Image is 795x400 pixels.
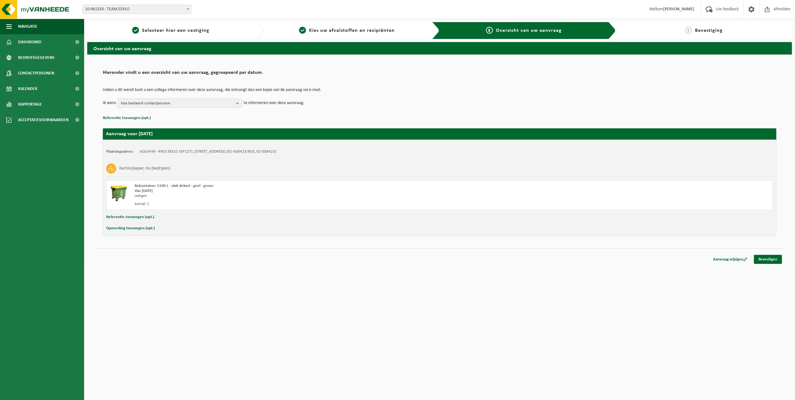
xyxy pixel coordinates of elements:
strong: [PERSON_NAME] [663,7,694,12]
a: Aanvraag wijzigen [708,255,752,264]
strong: Van [DATE] [135,189,153,193]
span: 2 [299,27,306,34]
a: 1Selecteer hier een vestiging [90,27,251,34]
span: Rolcontainer 1100 L - vlak deksel - geel - groen [135,184,213,188]
span: Rapportage [18,97,42,112]
button: Referentie toevoegen (opt.) [106,213,154,221]
span: Acceptatievoorwaarden [18,112,69,128]
p: Indien u dit wenst kunt u een collega informeren over deze aanvraag, die ontvangt dan een kopie v... [103,88,776,92]
p: te informeren over deze aanvraag. [244,98,305,108]
div: Ledigen [135,193,464,198]
span: Contactpersonen [18,65,54,81]
span: Bedrijfsgegevens [18,50,55,65]
strong: Aanvraag voor [DATE] [106,131,153,136]
span: Overzicht van uw aanvraag [496,28,562,33]
button: Opmerking toevoegen (opt.) [106,224,155,232]
button: Kies bestaand contactpersoon [117,98,242,108]
button: Referentie toevoegen (opt.) [103,114,151,122]
span: 10-961324 - TEAM EEKLO [82,5,191,14]
h2: Overzicht van uw aanvraag [87,42,792,54]
a: 2Kies uw afvalstoffen en recipiënten [267,27,427,34]
strong: Plaatsingsadres: [106,150,133,154]
span: 4 [685,27,692,34]
span: Kies uw afvalstoffen en recipiënten [309,28,395,33]
span: Kies bestaand contactpersoon [121,99,234,108]
span: 3 [486,27,493,34]
td: AQUAFIN - RWZI EEKLO (KP127), [STREET_ADDRESS] (02-008423/BUS, 02-008423) [140,149,276,154]
img: WB-1100-HPE-GN-50.png [110,183,128,202]
span: Bevestiging [695,28,723,33]
span: 1 [132,27,139,34]
div: Aantal: 1 [135,202,464,207]
span: Kalender [18,81,37,97]
p: Ik wens [103,98,116,108]
a: Bevestigen [754,255,782,264]
span: Dashboard [18,34,41,50]
h3: Karton/papier, los (bedrijven) [119,164,170,174]
span: Selecteer hier een vestiging [142,28,209,33]
span: Navigatie [18,19,37,34]
span: 10-961324 - TEAM EEKLO [83,5,191,14]
h2: Hieronder vindt u een overzicht van uw aanvraag, gegroepeerd per datum. [103,70,776,79]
